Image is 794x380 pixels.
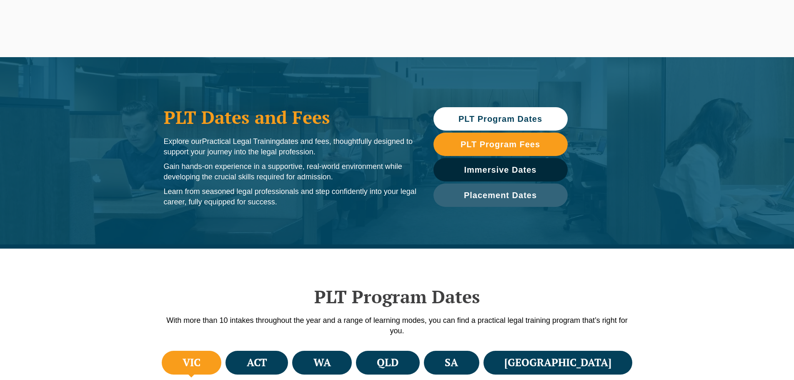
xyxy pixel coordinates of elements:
h4: VIC [183,356,200,370]
a: PLT Program Dates [433,107,568,131]
span: Placement Dates [464,191,537,199]
p: Explore our dates and fees, thoughtfully designed to support your journey into the legal profession. [164,136,417,157]
h2: PLT Program Dates [160,286,635,307]
a: Immersive Dates [433,158,568,181]
h4: [GEOGRAPHIC_DATA] [504,356,611,370]
p: Gain hands-on experience in a supportive, real-world environment while developing the crucial ski... [164,161,417,182]
h4: WA [313,356,331,370]
p: With more than 10 intakes throughout the year and a range of learning modes, you can find a pract... [160,315,635,336]
h4: ACT [247,356,267,370]
span: PLT Program Dates [458,115,542,123]
h4: SA [445,356,458,370]
span: PLT Program Fees [461,140,540,148]
p: Learn from seasoned legal professionals and step confidently into your legal career, fully equipp... [164,186,417,207]
h1: PLT Dates and Fees [164,107,417,128]
h4: QLD [377,356,398,370]
span: Immersive Dates [464,166,537,174]
span: Practical Legal Training [202,137,280,146]
a: PLT Program Fees [433,133,568,156]
a: Placement Dates [433,184,568,207]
